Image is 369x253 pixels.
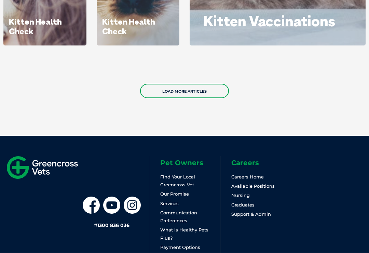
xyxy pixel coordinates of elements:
a: Our Promise [160,191,189,197]
h6: Careers [231,159,291,166]
a: Communication Preferences [160,210,197,223]
a: Payment Options [160,244,200,250]
a: Available Positions [231,183,275,189]
a: Find Your Local Greencross Vet [160,174,195,187]
a: Services [160,201,179,206]
span: # [94,222,97,228]
a: What is Healthy Pets Plus? [160,227,208,240]
a: #1300 836 036 [94,222,129,228]
a: Kitten Vaccinations [203,12,335,30]
a: Support & Admin [231,211,271,217]
h6: Pet Owners [160,159,220,166]
a: Nursing [231,192,250,198]
a: Load More Articles [140,84,229,98]
a: Careers Home [231,174,264,179]
a: Graduates [231,202,255,208]
a: Kitten Health Check [102,16,155,36]
a: Kitten Health Check [9,16,62,36]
